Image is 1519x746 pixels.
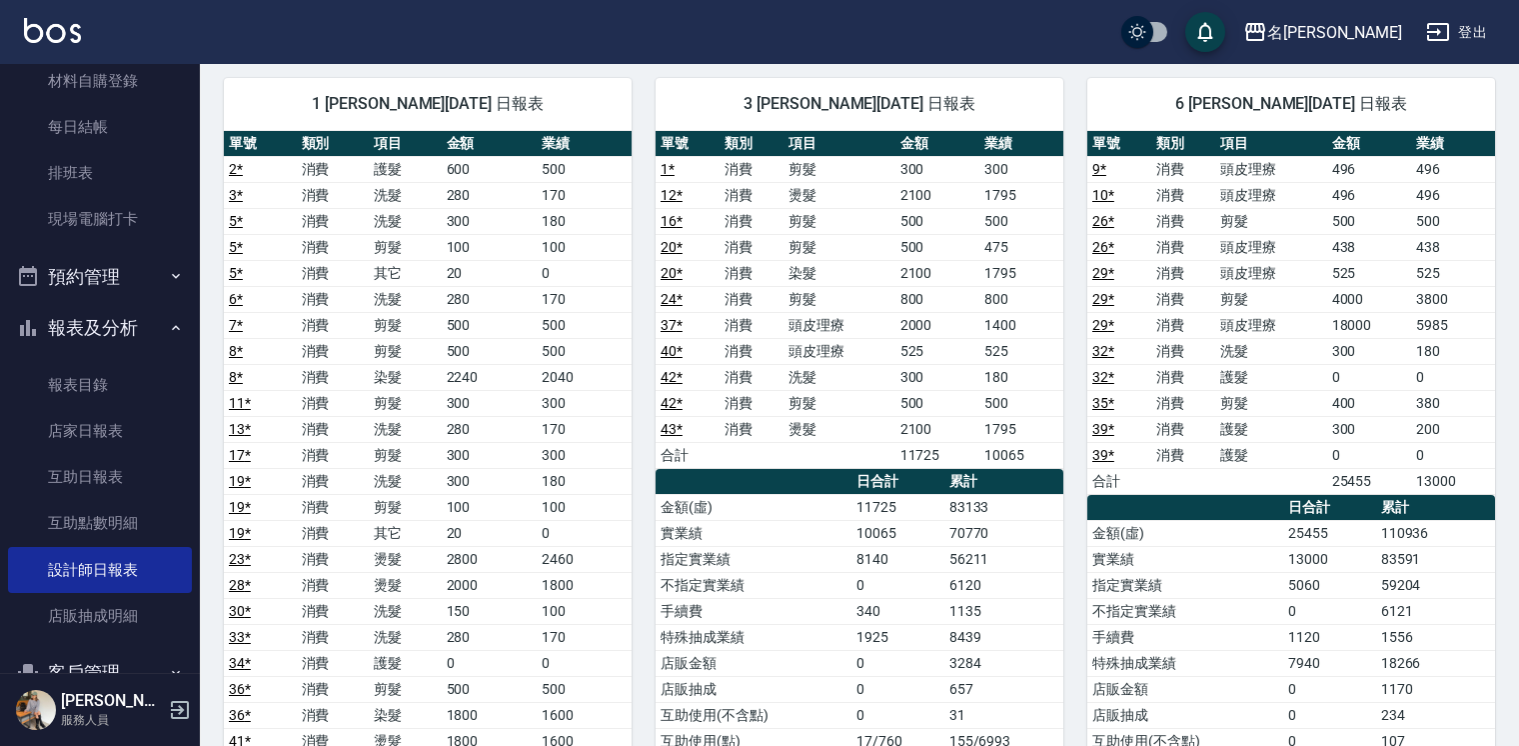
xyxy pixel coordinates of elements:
td: 10065 [851,520,944,546]
td: 消費 [297,156,370,182]
td: 不指定實業績 [656,572,851,598]
td: 500 [979,208,1063,234]
td: 燙髮 [369,572,442,598]
td: 500 [537,156,632,182]
td: 500 [442,312,537,338]
td: 180 [537,468,632,494]
td: 消費 [297,416,370,442]
td: 234 [1376,702,1495,728]
td: 11725 [851,494,944,520]
td: 燙髮 [783,416,894,442]
td: 300 [979,156,1063,182]
td: 180 [979,364,1063,390]
td: 消費 [297,208,370,234]
td: 525 [979,338,1063,364]
td: 金額(虛) [656,494,851,520]
td: 頭皮理療 [1215,182,1326,208]
td: 消費 [297,676,370,702]
td: 4000 [1327,286,1411,312]
td: 其它 [369,520,442,546]
button: 報表及分析 [8,302,192,354]
span: 3 [PERSON_NAME][DATE] 日報表 [680,94,1039,114]
td: 2000 [442,572,537,598]
td: 消費 [1151,208,1215,234]
td: 實業績 [656,520,851,546]
table: a dense table [656,131,1063,469]
td: 護髮 [369,650,442,676]
th: 金額 [895,131,979,157]
td: 1795 [979,260,1063,286]
td: 1800 [537,572,632,598]
td: 消費 [1151,312,1215,338]
td: 護髮 [1215,364,1326,390]
td: 300 [895,364,979,390]
a: 材料自購登錄 [8,58,192,104]
td: 頭皮理療 [1215,260,1326,286]
td: 438 [1411,234,1495,260]
td: 剪髮 [783,208,894,234]
td: 店販抽成 [1087,702,1283,728]
td: 5060 [1283,572,1376,598]
td: 280 [442,286,537,312]
td: 店販金額 [1087,676,1283,702]
td: 剪髮 [369,234,442,260]
img: Person [16,690,56,730]
td: 消費 [720,312,783,338]
td: 0 [1411,364,1495,390]
td: 400 [1327,390,1411,416]
td: 0 [537,520,632,546]
td: 洗髮 [1215,338,1326,364]
td: 496 [1411,182,1495,208]
td: 180 [537,208,632,234]
td: 消費 [720,390,783,416]
td: 20 [442,260,537,286]
td: 100 [442,494,537,520]
td: 0 [1411,442,1495,468]
td: 5985 [1411,312,1495,338]
td: 496 [1327,156,1411,182]
td: 護髮 [369,156,442,182]
table: a dense table [1087,131,1495,495]
td: 剪髮 [783,390,894,416]
td: 83133 [944,494,1063,520]
td: 1925 [851,624,944,650]
td: 6120 [944,572,1063,598]
td: 0 [851,650,944,676]
td: 消費 [1151,390,1215,416]
td: 指定實業績 [656,546,851,572]
td: 83591 [1376,546,1495,572]
span: 1 [PERSON_NAME][DATE] 日報表 [248,94,608,114]
img: Logo [24,18,81,43]
td: 消費 [297,260,370,286]
button: 名[PERSON_NAME] [1235,12,1410,53]
td: 800 [979,286,1063,312]
td: 800 [895,286,979,312]
td: 11725 [895,442,979,468]
td: 洗髮 [369,624,442,650]
td: 300 [1327,416,1411,442]
td: 消費 [1151,364,1215,390]
td: 1600 [537,702,632,728]
td: 13000 [1283,546,1376,572]
td: 剪髮 [1215,208,1326,234]
td: 0 [537,260,632,286]
td: 300 [442,468,537,494]
td: 300 [442,390,537,416]
td: 500 [537,338,632,364]
td: 消費 [720,260,783,286]
td: 170 [537,416,632,442]
td: 13000 [1411,468,1495,494]
td: 500 [442,338,537,364]
td: 其它 [369,260,442,286]
td: 消費 [720,338,783,364]
a: 設計師日報表 [8,547,192,593]
th: 累計 [1376,495,1495,521]
td: 消費 [720,182,783,208]
td: 染髮 [369,364,442,390]
td: 剪髮 [369,338,442,364]
td: 170 [537,624,632,650]
td: 特殊抽成業績 [656,624,851,650]
td: 70770 [944,520,1063,546]
td: 3800 [1411,286,1495,312]
td: 剪髮 [369,676,442,702]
